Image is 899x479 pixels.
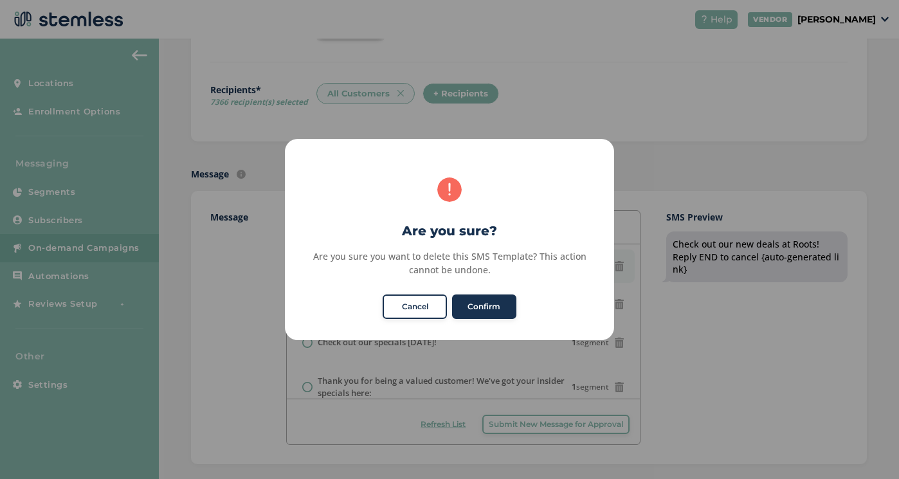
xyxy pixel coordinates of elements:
[299,249,599,276] div: Are you sure you want to delete this SMS Template? This action cannot be undone.
[835,417,899,479] iframe: Chat Widget
[285,221,614,240] h2: Are you sure?
[452,294,516,319] button: Confirm
[383,294,447,319] button: Cancel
